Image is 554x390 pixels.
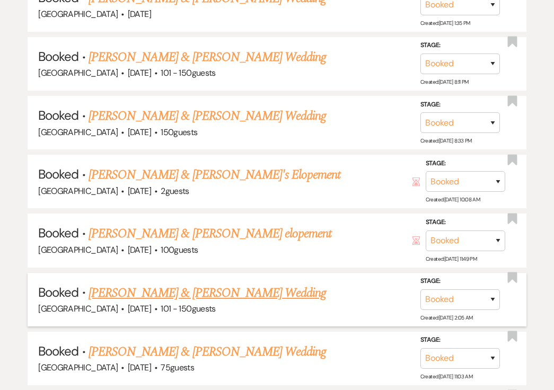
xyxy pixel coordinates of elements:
[128,244,151,255] span: [DATE]
[161,244,198,255] span: 100 guests
[128,67,151,78] span: [DATE]
[38,284,78,300] span: Booked
[38,362,118,373] span: [GEOGRAPHIC_DATA]
[128,362,151,373] span: [DATE]
[38,107,78,123] span: Booked
[161,127,197,138] span: 150 guests
[38,185,118,197] span: [GEOGRAPHIC_DATA]
[128,185,151,197] span: [DATE]
[89,165,341,184] a: [PERSON_NAME] & [PERSON_NAME]'s Elopement
[161,303,215,314] span: 101 - 150 guests
[161,362,194,373] span: 75 guests
[426,255,477,262] span: Created: [DATE] 11:49 PM
[420,40,500,51] label: Stage:
[89,224,332,243] a: [PERSON_NAME] & [PERSON_NAME] elopement
[420,373,472,380] span: Created: [DATE] 11:03 AM
[89,107,326,126] a: [PERSON_NAME] & [PERSON_NAME] Wedding
[38,303,118,314] span: [GEOGRAPHIC_DATA]
[420,334,500,346] label: Stage:
[420,99,500,110] label: Stage:
[38,225,78,241] span: Booked
[38,244,118,255] span: [GEOGRAPHIC_DATA]
[38,343,78,359] span: Booked
[420,20,470,26] span: Created: [DATE] 1:35 PM
[38,166,78,182] span: Booked
[161,67,215,78] span: 101 - 150 guests
[38,8,118,20] span: [GEOGRAPHIC_DATA]
[426,217,505,228] label: Stage:
[89,48,326,67] a: [PERSON_NAME] & [PERSON_NAME] Wedding
[420,314,473,321] span: Created: [DATE] 2:05 AM
[426,158,505,170] label: Stage:
[161,185,189,197] span: 2 guests
[426,196,480,203] span: Created: [DATE] 10:08 AM
[128,303,151,314] span: [DATE]
[420,137,472,144] span: Created: [DATE] 8:33 PM
[420,276,500,287] label: Stage:
[89,283,326,303] a: [PERSON_NAME] & [PERSON_NAME] Wedding
[89,342,326,361] a: [PERSON_NAME] & [PERSON_NAME] Wedding
[128,127,151,138] span: [DATE]
[128,8,151,20] span: [DATE]
[420,78,469,85] span: Created: [DATE] 8:11 PM
[38,127,118,138] span: [GEOGRAPHIC_DATA]
[38,67,118,78] span: [GEOGRAPHIC_DATA]
[38,48,78,65] span: Booked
